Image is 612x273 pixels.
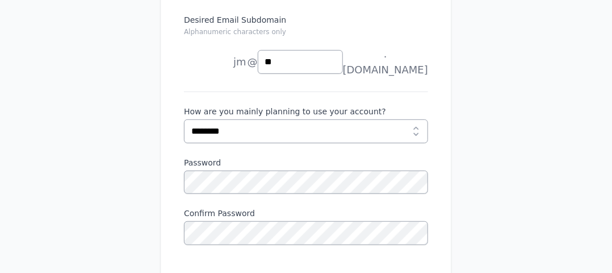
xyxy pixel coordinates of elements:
[184,157,428,168] label: Password
[184,14,428,44] label: Desired Email Subdomain
[184,106,428,117] label: How are you mainly planning to use your account?
[184,28,286,36] small: Alphanumeric characters only
[184,208,428,219] label: Confirm Password
[343,46,428,78] span: .[DOMAIN_NAME]
[248,54,258,70] span: @
[184,51,246,73] li: jm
